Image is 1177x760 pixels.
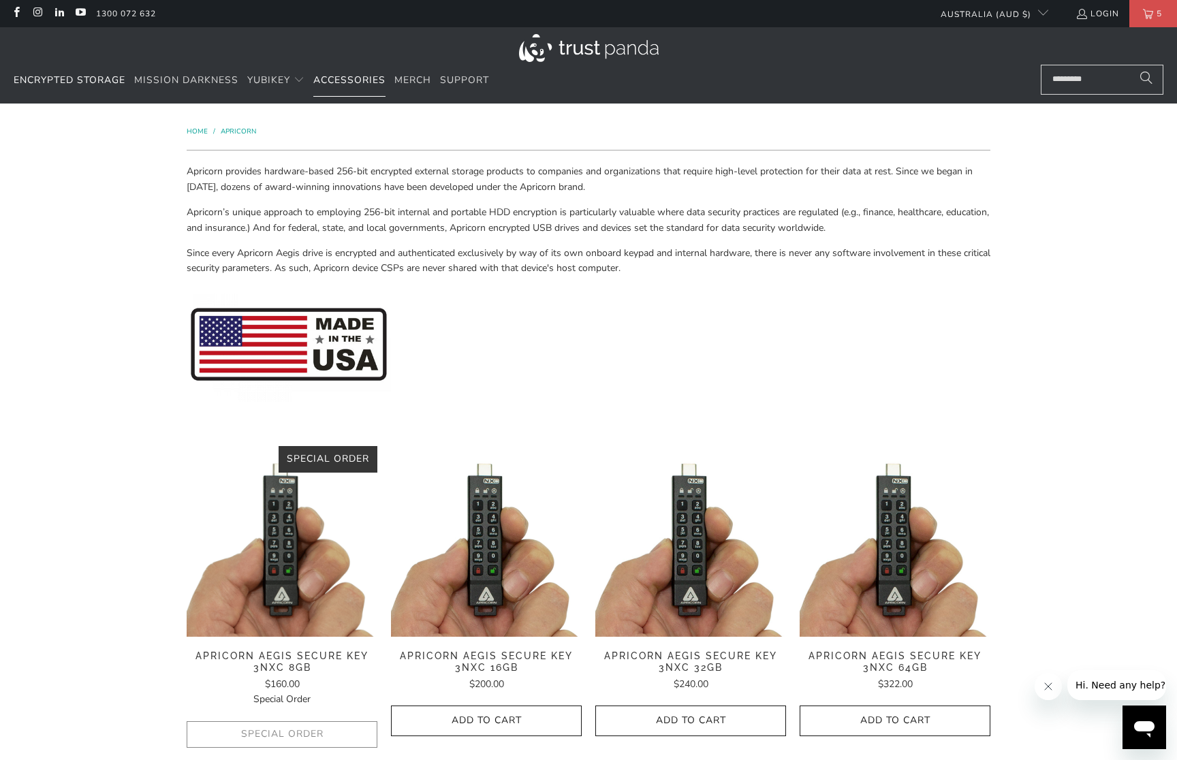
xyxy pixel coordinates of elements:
a: Apricorn Aegis Secure Key 3NXC 8GB - Trust Panda Apricorn Aegis Secure Key 3NXC 8GB - Trust Panda [187,446,377,637]
button: Search [1129,65,1163,95]
a: Trust Panda Australia on YouTube [74,8,86,19]
a: Home [187,127,210,136]
a: Merch [394,65,431,97]
img: Apricorn Aegis Secure Key 3NXC 8GB - Trust Panda [187,446,377,637]
span: Apricorn Aegis Secure Key 3NXC 8GB [187,650,377,674]
button: Add to Cart [800,706,990,736]
a: Apricorn Aegis Secure Key 3NXC 16GB $200.00 [391,650,582,692]
span: $240.00 [674,678,708,691]
summary: YubiKey [247,65,304,97]
a: Login [1076,6,1119,21]
span: Add to Cart [405,715,567,727]
iframe: Close message [1035,673,1062,700]
span: $160.00 [265,678,300,691]
a: Support [440,65,489,97]
a: Mission Darkness [134,65,238,97]
span: Special Order [253,693,311,706]
img: Apricorn Aegis Secure Key 3NXC 64GB - Trust Panda [800,446,990,637]
a: Apricorn Aegis Secure Key 3NXC 64GB $322.00 [800,650,990,692]
span: Encrypted Storage [14,74,125,86]
span: Since every Apricorn Aegis drive is encrypted and authenticated exclusively by way of its own onb... [187,247,990,274]
img: Trust Panda Australia [519,34,659,62]
a: Trust Panda Australia on LinkedIn [53,8,65,19]
a: 1300 072 632 [96,6,156,21]
img: Apricorn Aegis Secure Key 3NXC 16GB [391,446,582,637]
span: Apricorn’s unique approach to employing 256-bit internal and portable HDD encryption is particula... [187,206,989,234]
a: Apricorn Aegis Secure Key 3NXC 8GB $160.00Special Order [187,650,377,707]
span: Add to Cart [610,715,772,727]
span: $322.00 [878,678,913,691]
span: Special Order [287,452,369,465]
span: Apricorn provides hardware-based 256-bit encrypted external storage products to companies and org... [187,165,973,193]
span: Add to Cart [814,715,976,727]
span: Apricorn Aegis Secure Key 3NXC 64GB [800,650,990,674]
span: Accessories [313,74,386,86]
iframe: Button to launch messaging window [1123,706,1166,749]
input: Search... [1041,65,1163,95]
span: YubiKey [247,74,290,86]
a: Encrypted Storage [14,65,125,97]
span: Merch [394,74,431,86]
span: Apricorn Aegis Secure Key 3NXC 32GB [595,650,786,674]
iframe: Message from company [1067,670,1166,700]
a: Apricorn [221,127,256,136]
span: Mission Darkness [134,74,238,86]
span: / [213,127,215,136]
a: Apricorn Aegis Secure Key 3NXC 32GB $240.00 [595,650,786,692]
span: $200.00 [469,678,504,691]
span: Apricorn Aegis Secure Key 3NXC 16GB [391,650,582,674]
span: Support [440,74,489,86]
button: Add to Cart [391,706,582,736]
img: Apricorn Aegis Secure Key 3NXC 32GB - Trust Panda [595,446,786,637]
span: Home [187,127,208,136]
button: Add to Cart [595,706,786,736]
nav: Translation missing: en.navigation.header.main_nav [14,65,489,97]
a: Trust Panda Australia on Instagram [31,8,43,19]
a: Accessories [313,65,386,97]
a: Trust Panda Australia on Facebook [10,8,22,19]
